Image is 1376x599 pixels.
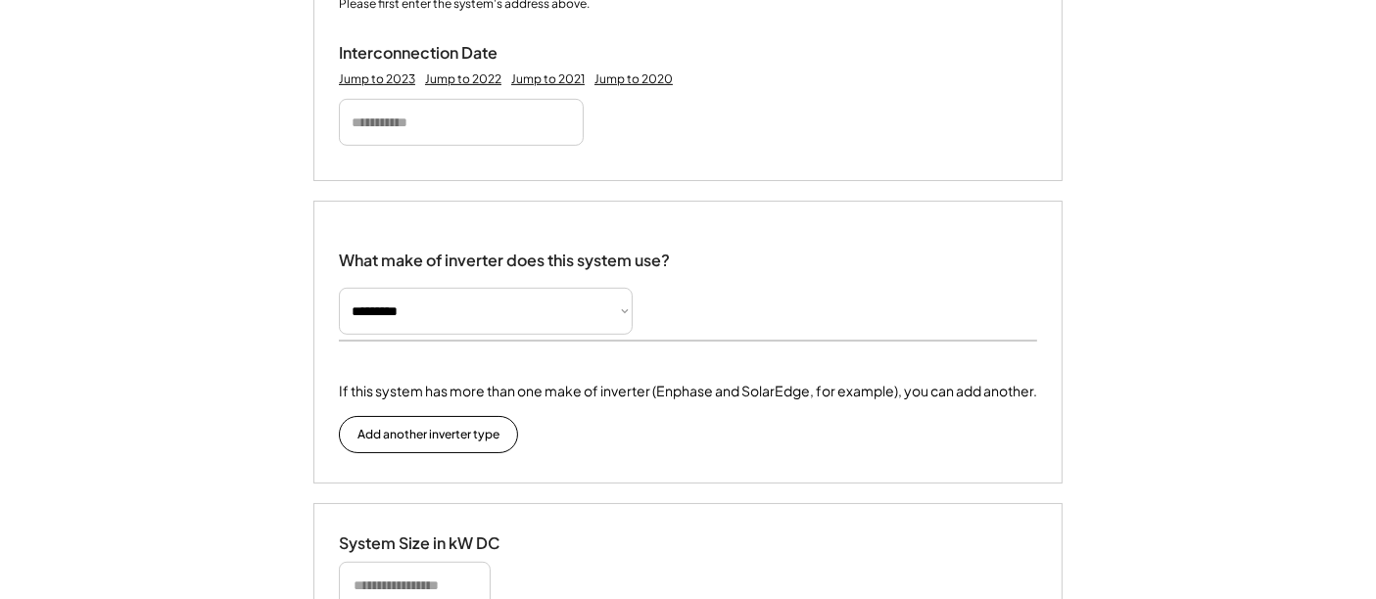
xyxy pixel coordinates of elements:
div: Jump to 2021 [511,71,585,87]
div: Jump to 2020 [594,71,673,87]
button: Add another inverter type [339,416,518,453]
div: What make of inverter does this system use? [339,231,670,275]
div: Jump to 2023 [339,71,415,87]
div: System Size in kW DC [339,533,535,554]
div: Jump to 2022 [425,71,501,87]
div: Interconnection Date [339,43,535,64]
div: If this system has more than one make of inverter (Enphase and SolarEdge, for example), you can a... [339,381,1037,401]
